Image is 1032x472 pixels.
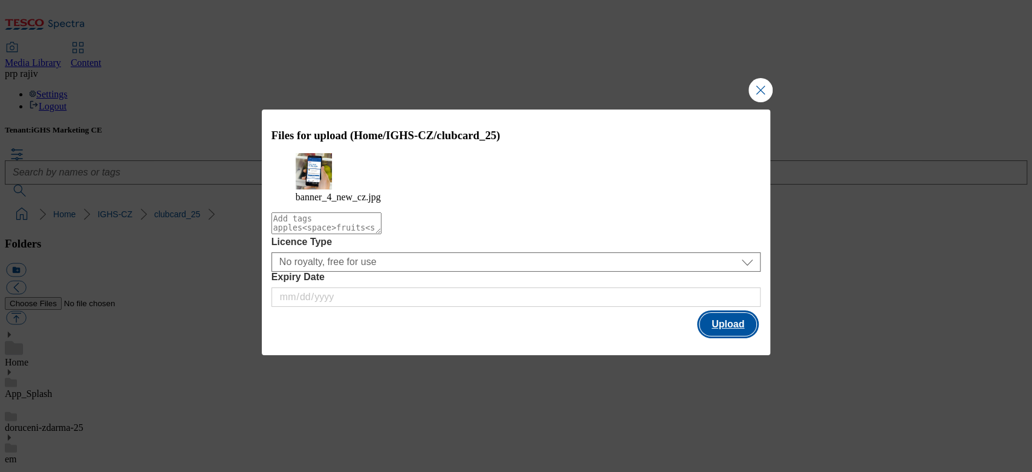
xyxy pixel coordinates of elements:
label: Licence Type [271,237,761,247]
button: Close Modal [748,78,773,102]
img: preview [296,153,332,189]
label: Expiry Date [271,272,761,283]
div: Modal [262,110,771,356]
button: Upload [699,313,756,336]
figcaption: banner_4_new_cz.jpg [296,192,737,203]
h3: Files for upload (Home/IGHS-CZ/clubcard_25) [271,129,761,142]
